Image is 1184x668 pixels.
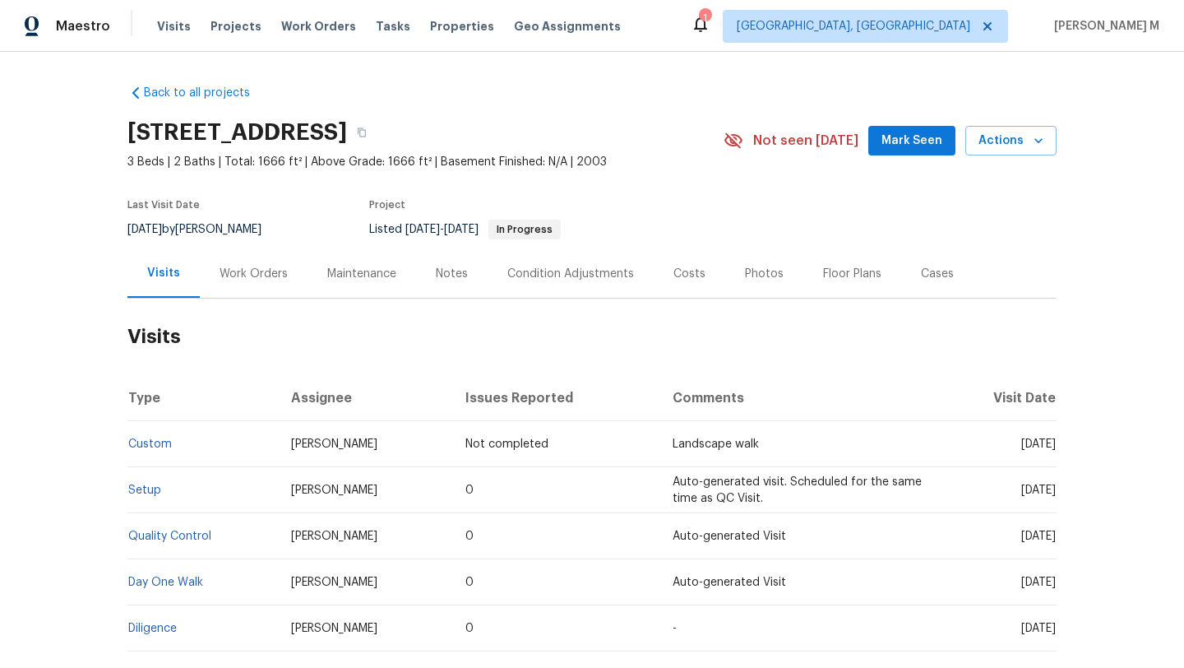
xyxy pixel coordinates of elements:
[157,18,191,35] span: Visits
[291,438,377,450] span: [PERSON_NAME]
[465,485,474,496] span: 0
[673,438,759,450] span: Landscape walk
[823,266,881,282] div: Floor Plans
[430,18,494,35] span: Properties
[369,200,405,210] span: Project
[278,375,452,421] th: Assignee
[444,224,479,235] span: [DATE]
[369,224,561,235] span: Listed
[147,265,180,281] div: Visits
[405,224,479,235] span: -
[659,375,938,421] th: Comments
[753,132,858,149] span: Not seen [DATE]
[291,485,377,496] span: [PERSON_NAME]
[291,623,377,634] span: [PERSON_NAME]
[868,126,955,156] button: Mark Seen
[281,18,356,35] span: Work Orders
[673,623,677,634] span: -
[965,126,1057,156] button: Actions
[127,124,347,141] h2: [STREET_ADDRESS]
[127,85,285,101] a: Back to all projects
[490,225,559,234] span: In Progress
[514,18,621,35] span: Geo Assignments
[291,577,377,588] span: [PERSON_NAME]
[1048,18,1159,35] span: [PERSON_NAME] M
[56,18,110,35] span: Maestro
[128,485,161,496] a: Setup
[128,531,211,542] a: Quality Control
[699,10,710,26] div: 1
[465,531,474,542] span: 0
[465,438,548,450] span: Not completed
[405,224,440,235] span: [DATE]
[127,200,200,210] span: Last Visit Date
[220,266,288,282] div: Work Orders
[465,623,474,634] span: 0
[452,375,659,421] th: Issues Reported
[210,18,261,35] span: Projects
[128,577,203,588] a: Day One Walk
[127,375,278,421] th: Type
[1021,485,1056,496] span: [DATE]
[127,220,281,239] div: by [PERSON_NAME]
[673,266,705,282] div: Costs
[327,266,396,282] div: Maintenance
[291,531,377,542] span: [PERSON_NAME]
[938,375,1057,421] th: Visit Date
[128,623,177,634] a: Diligence
[127,299,1057,375] h2: Visits
[347,118,377,147] button: Copy Address
[745,266,784,282] div: Photos
[921,266,954,282] div: Cases
[128,438,172,450] a: Custom
[1021,623,1056,634] span: [DATE]
[673,531,786,542] span: Auto-generated Visit
[881,131,942,151] span: Mark Seen
[673,577,786,588] span: Auto-generated Visit
[376,21,410,32] span: Tasks
[737,18,970,35] span: [GEOGRAPHIC_DATA], [GEOGRAPHIC_DATA]
[978,131,1043,151] span: Actions
[127,224,162,235] span: [DATE]
[673,476,922,504] span: Auto-generated visit. Scheduled for the same time as QC Visit.
[127,154,724,170] span: 3 Beds | 2 Baths | Total: 1666 ft² | Above Grade: 1666 ft² | Basement Finished: N/A | 2003
[1021,438,1056,450] span: [DATE]
[507,266,634,282] div: Condition Adjustments
[1021,531,1056,542] span: [DATE]
[1021,577,1056,588] span: [DATE]
[465,577,474,588] span: 0
[436,266,468,282] div: Notes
